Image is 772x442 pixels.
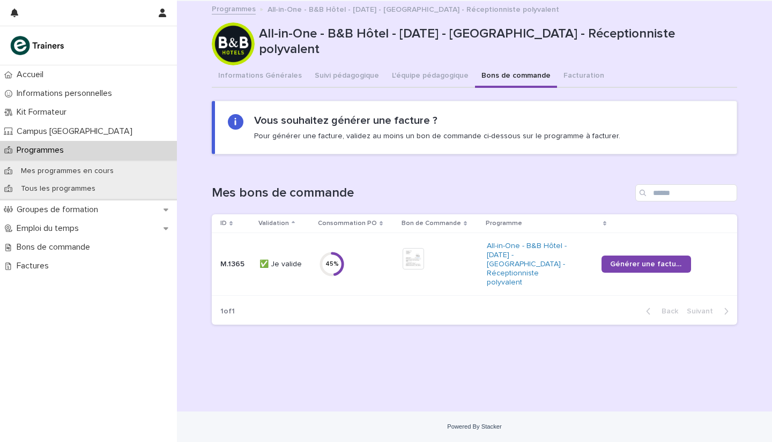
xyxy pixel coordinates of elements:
tr: M.1365✅ Je valide45%All-in-One - B&B Hôtel - [DATE] - [GEOGRAPHIC_DATA] - Réceptionniste polyvale... [212,233,737,296]
a: Générer une facture [602,256,691,273]
img: K0CqGN7SDeD6s4JG8KQk [9,35,68,56]
p: M.1365 [220,260,251,269]
h2: Vous souhaitez générer une facture ? [254,114,437,127]
p: Campus [GEOGRAPHIC_DATA] [12,126,141,137]
p: Kit Formateur [12,107,75,117]
a: Programmes [212,2,256,14]
span: Back [655,308,678,315]
div: 45 % [319,260,345,268]
p: ID [220,218,227,229]
span: Générer une facture [610,260,682,268]
p: Mes programmes en cours [12,167,122,176]
button: L'équipe pédagogique [385,65,475,88]
p: Emploi du temps [12,223,87,234]
button: Bons de commande [475,65,557,88]
button: Suivi pédagogique [308,65,385,88]
button: Back [637,306,682,316]
span: Next [687,308,719,315]
button: Next [682,306,737,316]
a: Powered By Stacker [447,423,501,430]
p: Programme [486,218,522,229]
p: Tous les programmes [12,184,104,193]
p: Bon de Commande [402,218,461,229]
p: All-in-One - B&B Hôtel - [DATE] - [GEOGRAPHIC_DATA] - Réceptionniste polyvalent [259,26,733,57]
p: All-in-One - B&B Hôtel - [DATE] - [GEOGRAPHIC_DATA] - Réceptionniste polyvalent [268,3,559,14]
h1: Mes bons de commande [212,185,631,201]
p: Consommation PO [318,218,377,229]
p: Programmes [12,145,72,155]
p: Pour générer une facture, validez au moins un bon de commande ci-dessous sur le programme à factu... [254,131,620,141]
p: Informations personnelles [12,88,121,99]
button: Informations Générales [212,65,308,88]
p: Factures [12,261,57,271]
p: Bons de commande [12,242,99,252]
p: ✅ Je valide [259,260,310,269]
button: Facturation [557,65,611,88]
input: Search [635,184,737,201]
p: Validation [258,218,289,229]
p: Accueil [12,70,52,80]
p: 1 of 1 [212,298,243,325]
p: Groupes de formation [12,205,107,215]
a: All-in-One - B&B Hôtel - [DATE] - [GEOGRAPHIC_DATA] - Réceptionniste polyvalent [487,242,576,287]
